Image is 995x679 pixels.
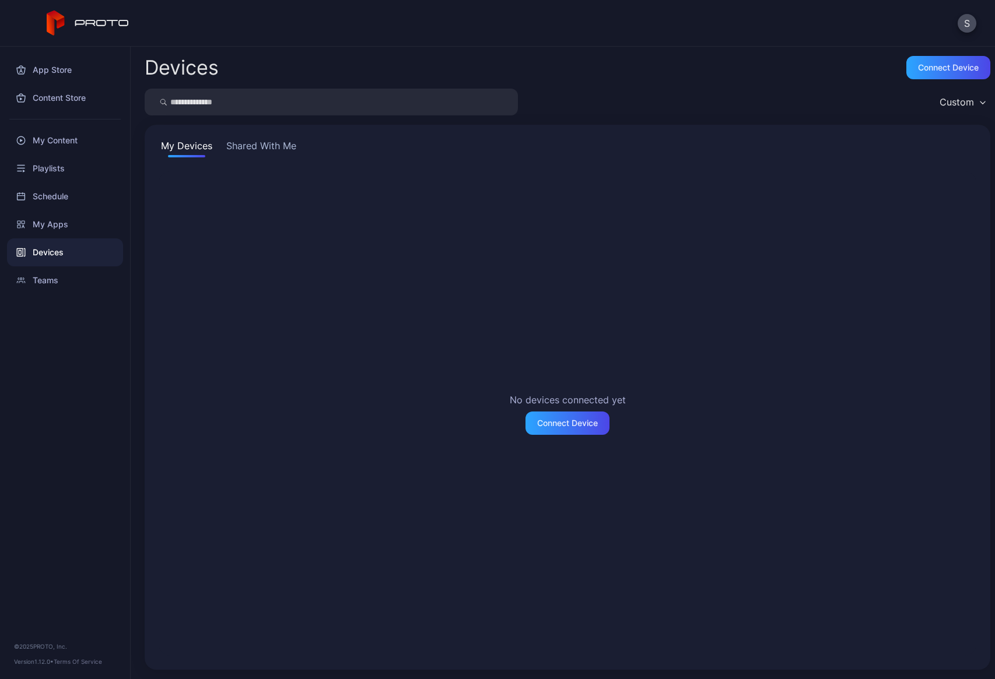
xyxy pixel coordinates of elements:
[14,642,116,651] div: © 2025 PROTO, Inc.
[7,154,123,182] a: Playlists
[940,96,974,108] div: Custom
[510,393,626,407] h2: No devices connected yet
[14,658,54,665] span: Version 1.12.0 •
[7,182,123,210] a: Schedule
[7,238,123,266] a: Devices
[54,658,102,665] a: Terms Of Service
[525,411,609,435] button: Connect Device
[958,14,976,33] button: S
[7,126,123,154] a: My Content
[145,57,219,78] h2: Devices
[906,56,990,79] button: Connect device
[934,89,990,115] button: Custom
[224,139,299,157] button: Shared With Me
[159,139,215,157] button: My Devices
[7,266,123,294] a: Teams
[7,210,123,238] a: My Apps
[537,418,598,428] div: Connect Device
[7,84,123,112] a: Content Store
[918,63,979,72] div: Connect device
[7,56,123,84] a: App Store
